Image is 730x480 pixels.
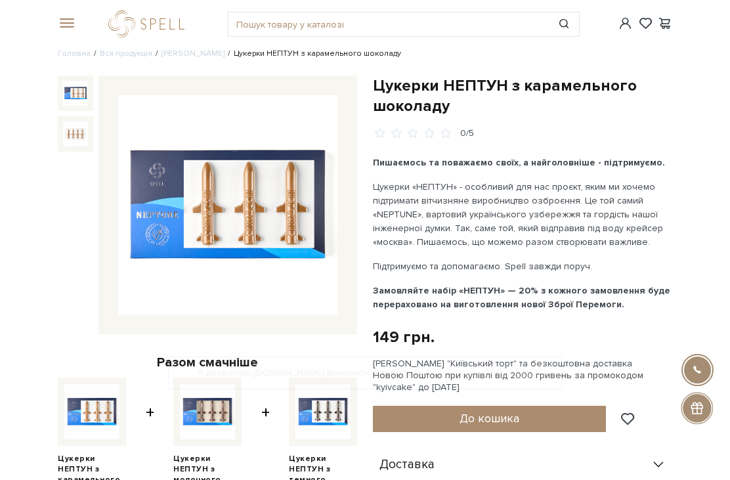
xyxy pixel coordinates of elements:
div: 0/5 [460,127,474,140]
button: Пошук товару у каталозі [549,12,580,36]
div: Разом смачніше [58,354,357,371]
img: Цукерки НЕПТУН з карамельного шоколаду [63,121,88,146]
b: Замовляйте набір «НЕПТУН» — 20% з кожного замовлення буде перераховано на виготовлення нової Збро... [373,285,670,310]
img: Цукерки НЕПТУН з темного шоколаду [295,384,351,439]
h1: Цукерки НЕПТУН з карамельного шоколаду [373,76,672,116]
img: Цукерки НЕПТУН з молочного шоколаду [180,384,235,439]
img: Цукерки НЕПТУН з карамельного шоколаду [64,384,119,439]
span: До кошика [460,411,519,425]
b: Пишаємось та поважаємо своїх, а найголовніше - підтримуємо. [373,157,665,168]
input: Пошук товару у каталозі [228,12,549,36]
span: Доставка [379,459,435,471]
a: logo [108,11,190,37]
p: Підтримуємо та допомагаємо. Spell завжди поруч. [373,259,672,273]
a: Головна [58,49,91,58]
img: Цукерки НЕПТУН з карамельного шоколаду [63,81,88,106]
a: Вся продукція [100,49,152,58]
div: Я дозволяю [DOMAIN_NAME] використовувати [169,367,561,379]
p: Цукерки «НЕПТУН» - особливий для нас проєкт, яким ми хочемо підтримати вітчизняне виробництво озб... [373,180,672,249]
a: [PERSON_NAME] [161,49,225,58]
button: До кошика [373,406,606,432]
img: Цукерки НЕПТУН з карамельного шоколаду [118,95,337,315]
a: Погоджуюсь [483,367,549,379]
li: Цукерки НЕПТУН з карамельного шоколаду [225,48,401,60]
a: файли cookie [401,367,461,378]
div: 149 грн. [373,327,435,347]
